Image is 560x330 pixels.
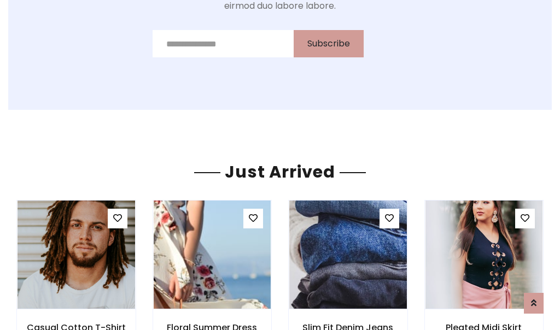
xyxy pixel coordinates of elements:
span: Just Arrived [220,160,340,184]
button: Subscribe [294,30,364,57]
